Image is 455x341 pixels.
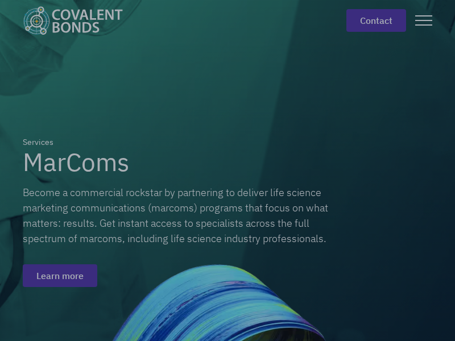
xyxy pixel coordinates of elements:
[23,6,132,35] a: home
[23,6,123,35] img: Covalent Bonds White / Teal Logo
[23,264,97,287] a: Learn more
[23,185,341,246] div: Become a commercial rockstar by partnering to deliver life science marketing communications (marc...
[23,148,129,176] h1: MarComs
[346,9,406,32] a: contact
[23,136,53,148] div: Services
